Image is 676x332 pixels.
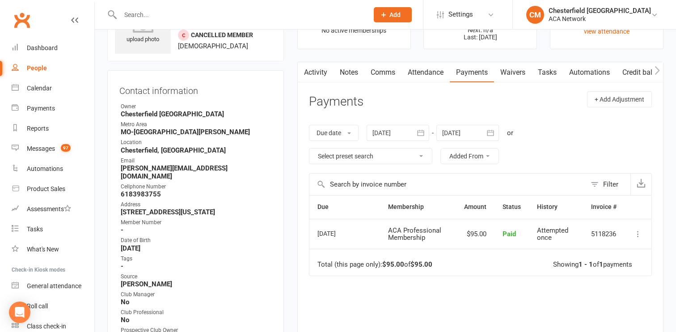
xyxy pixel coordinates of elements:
span: [DEMOGRAPHIC_DATA] [178,42,248,50]
div: Club Manager [121,290,272,299]
div: Assessments [27,205,71,213]
a: Notes [334,62,364,83]
span: Settings [448,4,473,25]
a: Automations [12,159,94,179]
strong: $95.00 [382,260,404,268]
strong: Chesterfield, [GEOGRAPHIC_DATA] [121,146,272,154]
a: Calendar [12,78,94,98]
strong: No [121,316,272,324]
input: Search... [118,9,362,21]
div: Messages [27,145,55,152]
strong: [PERSON_NAME][EMAIL_ADDRESS][DOMAIN_NAME] [121,164,272,180]
div: Class check-in [27,323,66,330]
p: Next: n/a Last: [DATE] [432,26,528,41]
a: Payments [12,98,94,119]
div: Calendar [27,85,52,92]
div: Date of Birth [121,236,272,245]
div: General attendance [27,282,81,289]
th: Amount [456,196,494,218]
a: What's New [12,239,94,260]
strong: 1 - 1 [579,260,593,268]
div: Payments [27,105,55,112]
strong: - [121,226,272,234]
a: Comms [364,62,401,83]
a: Assessments [12,199,94,219]
input: Search by invoice number [309,174,586,195]
a: Product Sales [12,179,94,199]
a: Credit balance [616,62,674,83]
th: Membership [380,196,456,218]
strong: MO-[GEOGRAPHIC_DATA][PERSON_NAME] [121,128,272,136]
button: Add [374,7,412,22]
button: Added From [440,148,499,164]
span: Add [389,11,401,18]
strong: 1 [599,260,603,268]
a: Clubworx [11,9,33,31]
strong: [DATE] [121,244,272,252]
div: Address [121,200,272,209]
div: Cellphone Number [121,183,272,191]
div: CM [526,6,544,24]
div: Owner [121,102,272,111]
div: Metro Area [121,120,272,129]
th: Due [309,196,380,218]
th: Status [494,196,529,218]
div: Reports [27,125,49,132]
div: Automations [27,165,63,172]
span: 97 [61,144,71,152]
div: [DATE] [317,226,359,240]
span: Paid [503,230,516,238]
h3: Payments [309,95,363,109]
strong: - [121,262,272,270]
a: Payments [450,62,494,83]
div: Email [121,157,272,165]
span: ACA Professional Membership [388,226,441,242]
strong: [PERSON_NAME] [121,280,272,288]
a: Reports [12,119,94,139]
strong: $95.00 [410,260,432,268]
span: No active memberships [321,27,386,34]
a: view attendance [584,28,630,35]
div: Location [121,138,272,147]
span: Cancelled member [191,31,253,38]
div: Chesterfield [GEOGRAPHIC_DATA] [549,7,651,15]
a: General attendance kiosk mode [12,276,94,296]
strong: No [121,298,272,306]
div: Roll call [27,302,48,310]
button: Due date [309,125,359,141]
a: Waivers [494,62,532,83]
div: Showing of payments [553,261,632,268]
strong: Chesterfield [GEOGRAPHIC_DATA] [121,110,272,118]
div: Total (this page only): of [317,261,432,268]
div: Tags [121,255,272,263]
a: Attendance [401,62,450,83]
span: Attempted once [537,226,568,242]
a: Messages 97 [12,139,94,159]
div: What's New [27,246,59,253]
a: Automations [563,62,616,83]
div: Source [121,272,272,281]
a: Activity [298,62,334,83]
div: Member Number [121,218,272,227]
div: Product Sales [27,185,65,192]
td: 5118236 [583,219,625,249]
a: Tasks [12,219,94,239]
div: Tasks [27,226,43,233]
button: + Add Adjustment [587,91,652,107]
div: ACA Network [549,15,651,23]
div: People [27,64,47,72]
div: Club Professional [121,308,272,317]
a: Dashboard [12,38,94,58]
strong: 6183983755 [121,190,272,198]
button: Filter [586,174,630,195]
h3: Contact information [119,82,272,96]
th: History [529,196,583,218]
strong: [STREET_ADDRESS][US_STATE] [121,208,272,216]
div: Open Intercom Messenger [9,302,30,323]
th: Invoice # [583,196,625,218]
a: Roll call [12,296,94,316]
a: Tasks [532,62,563,83]
div: Dashboard [27,44,58,51]
a: People [12,58,94,78]
td: $95.00 [456,219,494,249]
